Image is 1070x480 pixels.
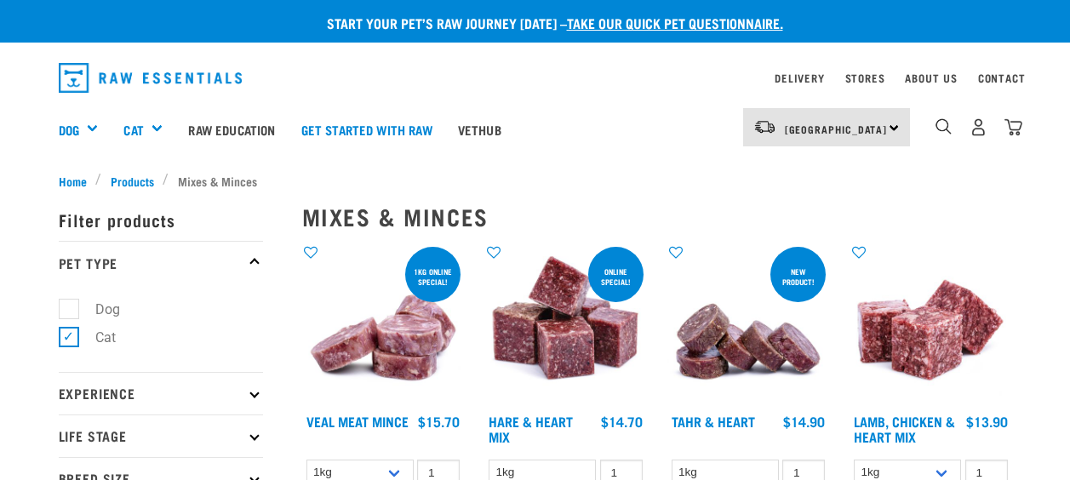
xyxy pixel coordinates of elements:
[59,414,263,457] p: Life Stage
[302,243,465,406] img: 1160 Veal Meat Mince Medallions 01
[667,243,830,406] img: 1093 Wallaby Heart Medallions 01
[588,259,644,294] div: ONLINE SPECIAL!
[567,19,783,26] a: take our quick pet questionnaire.
[59,120,79,140] a: Dog
[445,95,514,163] a: Vethub
[966,414,1008,429] div: $13.90
[175,95,288,163] a: Raw Education
[601,414,643,429] div: $14.70
[484,243,647,406] img: Pile Of Cubed Hare Heart For Pets
[418,414,460,429] div: $15.70
[970,118,987,136] img: user.png
[672,417,755,425] a: Tahr & Heart
[59,63,243,93] img: Raw Essentials Logo
[101,172,163,190] a: Products
[45,56,1026,100] nav: dropdown navigation
[111,172,154,190] span: Products
[59,241,263,283] p: Pet Type
[489,417,573,440] a: Hare & Heart Mix
[845,75,885,81] a: Stores
[850,243,1012,406] img: 1124 Lamb Chicken Heart Mix 01
[854,417,955,440] a: Lamb, Chicken & Heart Mix
[302,203,1012,230] h2: Mixes & Minces
[68,299,127,320] label: Dog
[59,372,263,414] p: Experience
[783,414,825,429] div: $14.90
[775,75,824,81] a: Delivery
[770,259,826,294] div: New product!
[1004,118,1022,136] img: home-icon@2x.png
[905,75,957,81] a: About Us
[59,172,96,190] a: Home
[306,417,409,425] a: Veal Meat Mince
[785,126,888,132] span: [GEOGRAPHIC_DATA]
[123,120,143,140] a: Cat
[59,172,87,190] span: Home
[405,259,461,294] div: 1kg online special!
[68,327,123,348] label: Cat
[978,75,1026,81] a: Contact
[753,119,776,134] img: van-moving.png
[59,172,1012,190] nav: breadcrumbs
[936,118,952,134] img: home-icon-1@2x.png
[289,95,445,163] a: Get started with Raw
[59,198,263,241] p: Filter products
